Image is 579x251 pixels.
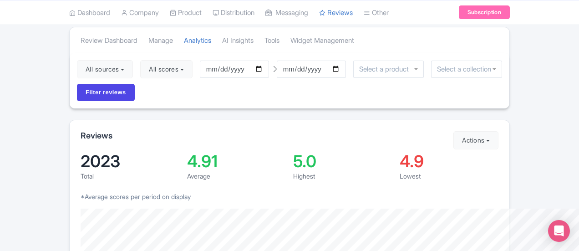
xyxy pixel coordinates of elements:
[453,131,498,149] button: Actions
[148,28,173,53] a: Manage
[187,153,286,169] div: 4.91
[400,153,499,169] div: 4.9
[437,65,496,73] input: Select a collection
[81,131,112,140] h2: Reviews
[184,28,211,53] a: Analytics
[548,220,570,242] div: Open Intercom Messenger
[222,28,254,53] a: AI Insights
[290,28,354,53] a: Widget Management
[77,60,133,78] button: All sources
[140,60,193,78] button: All scores
[81,153,180,169] div: 2023
[459,5,510,19] a: Subscription
[187,171,286,181] div: Average
[81,171,180,181] div: Total
[400,171,499,181] div: Lowest
[81,28,137,53] a: Review Dashboard
[81,192,498,201] p: *Average scores per period on display
[264,28,279,53] a: Tools
[359,65,414,73] input: Select a product
[293,153,392,169] div: 5.0
[77,84,135,101] input: Filter reviews
[293,171,392,181] div: Highest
